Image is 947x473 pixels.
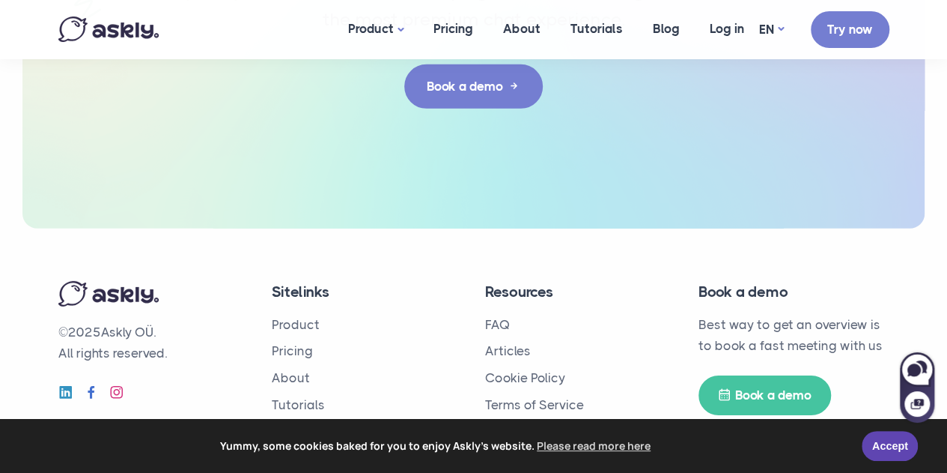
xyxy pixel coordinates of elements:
a: Product [272,317,320,332]
a: Articles [485,343,531,358]
a: learn more about cookies [535,435,653,457]
span: 2025 [68,325,101,340]
a: Tutorials [272,397,325,412]
img: Askly logo [58,281,159,307]
a: Accept [862,431,918,461]
iframe: Askly chat [898,349,936,424]
a: Try now [811,11,889,48]
a: Book a demo [404,64,543,109]
a: Terms of Service [485,397,584,412]
h4: Book a demo [698,281,889,303]
img: Askly [58,16,159,42]
h4: Sitelinks [272,281,463,303]
a: Cookie Policy [485,370,565,385]
a: FAQ [485,317,510,332]
a: EN [759,19,784,40]
p: © Askly OÜ. All rights reserved. [58,322,249,365]
a: About [272,370,310,385]
span: Yummy, some cookies baked for you to enjoy Askly's website. [22,435,851,457]
h4: Resources [485,281,676,303]
a: Book a demo [698,376,831,415]
p: Best way to get an overview is to book a fast meeting with us [698,314,889,358]
a: Pricing [272,343,313,358]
